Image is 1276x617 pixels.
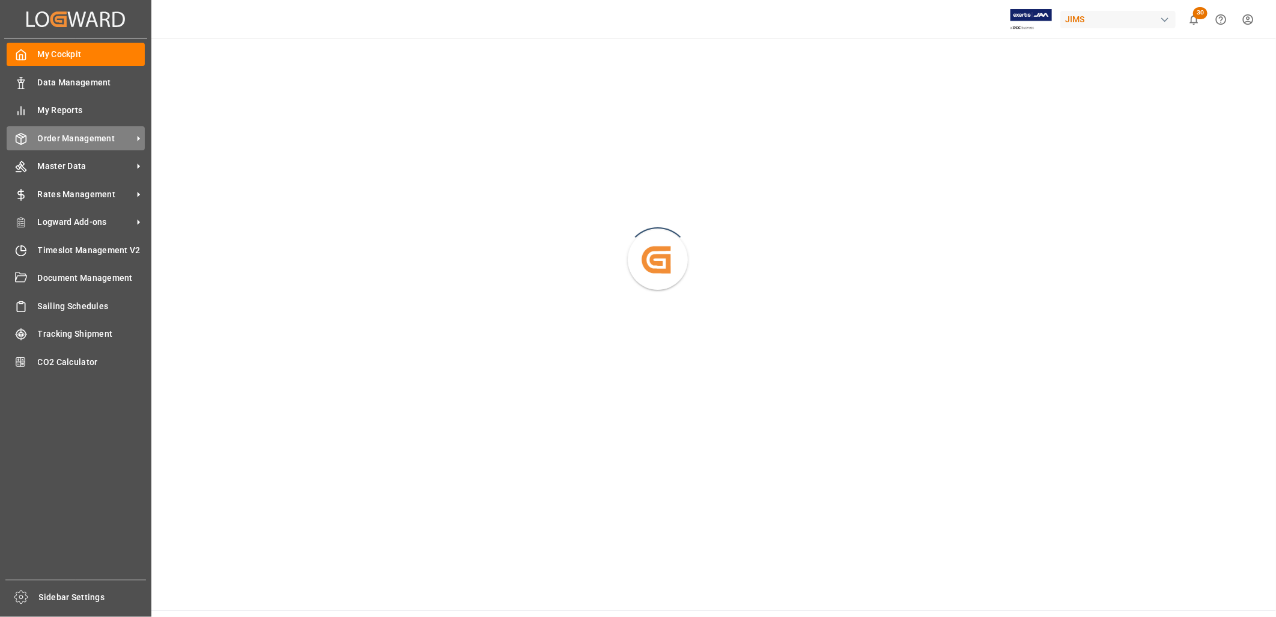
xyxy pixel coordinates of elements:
a: Sailing Schedules [7,294,145,318]
button: show 30 new notifications [1180,6,1208,33]
span: Logward Add-ons [38,216,133,229]
img: Exertis%20JAM%20-%20Email%20Logo.jpg_1722504956.jpg [1010,9,1052,30]
a: Timeslot Management V2 [7,238,145,262]
span: 30 [1193,7,1208,19]
div: JIMS [1060,11,1176,28]
button: Help Center [1208,6,1235,33]
span: My Cockpit [38,48,145,61]
a: My Reports [7,99,145,122]
span: Tracking Shipment [38,328,145,340]
button: JIMS [1060,8,1180,31]
a: Document Management [7,266,145,290]
span: Order Management [38,132,133,145]
span: CO2 Calculator [38,356,145,369]
span: Sailing Schedules [38,300,145,313]
span: Master Data [38,160,133,173]
span: Data Management [38,76,145,89]
a: Data Management [7,70,145,94]
a: CO2 Calculator [7,350,145,373]
a: My Cockpit [7,43,145,66]
span: Rates Management [38,188,133,201]
span: Sidebar Settings [39,591,147,604]
a: Tracking Shipment [7,322,145,346]
span: Timeslot Management V2 [38,244,145,257]
span: Document Management [38,272,145,284]
span: My Reports [38,104,145,117]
